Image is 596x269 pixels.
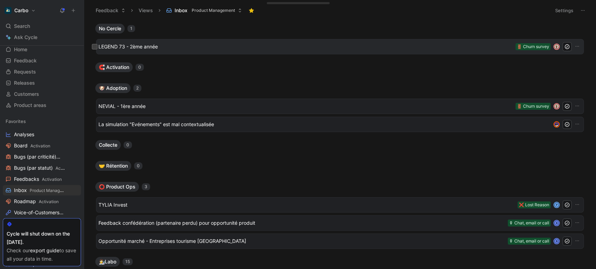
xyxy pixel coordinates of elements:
[14,22,30,30] span: Search
[98,102,513,110] span: NEVIAL - 1ère année
[14,176,62,183] span: Feedbacks
[3,174,81,184] a: FeedbacksActivation
[3,140,81,151] a: BoardActivation
[517,103,549,110] div: 🚪 Churn survey
[93,182,587,251] div: ⭕ Product Ops3
[95,140,121,150] button: Collecte
[123,258,133,265] div: 15
[14,7,28,14] h1: Carbo
[99,258,116,265] span: 👩‍🔬Labo
[95,24,125,33] button: No Cercle
[98,120,548,129] span: La simulation "Evénements" est mal contextualisée
[14,131,34,138] span: Analyses
[3,163,81,173] a: Bugs (par statut)Activation
[135,64,144,71] div: 0
[14,46,27,53] span: Home
[133,85,141,92] div: 2
[96,197,584,213] a: TYLIA Invest❌ Lost ReasonP
[163,5,245,16] button: InboxProduct Management
[554,104,559,109] img: avatar
[95,161,131,171] button: 🤝 Rétention
[517,43,549,50] div: 🚪 Churn survey
[95,83,131,93] button: 🐶 Adoption
[98,201,515,209] span: TYLIA Invest
[554,239,559,244] div: B
[30,247,59,253] a: export guide
[6,118,26,125] span: Favorites
[14,79,35,86] span: Releases
[14,57,37,64] span: Feedback
[98,219,505,227] span: Feedback confédération (partenaire perdu) pour opportunité produit
[98,237,505,245] span: Opportunité marché - Entreprises tourisme [GEOGRAPHIC_DATA]
[39,199,59,204] span: Activation
[3,55,81,66] a: Feedback
[99,25,121,32] span: No Cercle
[95,257,120,267] button: 👩‍🔬Labo
[554,122,559,127] img: avatar
[14,68,36,75] span: Requests
[96,39,584,54] a: LEGEND 73 - 2ème année🚪 Churn surveyavatar
[134,162,142,169] div: 0
[509,220,549,226] div: 🎙 Chat, email or call
[554,202,559,207] div: P
[30,143,50,148] span: Activation
[42,177,62,182] span: Activation
[99,141,117,148] span: Collecte
[7,230,77,246] div: Cycle will shut down on the [DATE].
[3,116,81,126] div: Favorites
[142,183,150,190] div: 3
[14,153,66,161] span: Bugs (par criticité)
[93,140,587,155] div: Collecte0
[554,221,559,225] div: B
[93,161,587,176] div: 🤝 Rétention0
[124,141,132,148] div: 0
[3,129,81,140] a: Analyses
[99,85,127,92] span: 🐶 Adoption
[14,102,46,109] span: Product areas
[3,100,81,110] a: Product areas
[99,183,135,190] span: ⭕ Product Ops
[93,24,587,57] div: No Cercle1
[30,188,72,193] span: Product Management
[554,44,559,49] img: avatar
[14,164,65,172] span: Bugs (par statut)
[93,5,128,16] button: Feedback
[99,162,128,169] span: 🤝 Rétention
[3,67,81,77] a: Requests
[3,44,81,55] a: Home
[509,238,549,245] div: 🎙 Chat, email or call
[7,246,77,263] div: Check our to save all your data in time.
[3,6,37,15] button: CarboCarbo
[96,117,584,132] a: La simulation "Evénements" est mal contextualiséeavatar
[3,32,81,43] a: Ask Cycle
[175,7,187,14] span: Inbox
[5,7,12,14] img: Carbo
[14,187,65,194] span: Inbox
[93,62,587,78] div: 🧲 Activation0
[95,62,133,72] button: 🧲 Activation
[98,43,513,51] span: LEGEND 73 - 2ème année
[3,196,81,207] a: RoadmapActivation
[192,7,235,14] span: Product Management
[14,91,39,98] span: Customers
[96,233,584,249] a: Opportunité marché - Entreprises tourisme [GEOGRAPHIC_DATA]🎙 Chat, email or callB
[135,5,156,16] button: Views
[96,99,584,114] a: NEVIAL - 1ère année🚪 Churn surveyavatar
[14,33,37,41] span: Ask Cycle
[3,152,81,162] a: Bugs (par criticité)Activation
[3,207,81,218] a: Voice-of-CustomersProduct Management
[552,6,576,15] button: Settings
[93,83,587,134] div: 🐶 Adoption2
[3,78,81,88] a: Releases
[3,21,81,31] div: Search
[56,166,75,171] span: Activation
[96,215,584,231] a: Feedback confédération (partenaire perdu) pour opportunité produit🎙 Chat, email or callB
[3,185,81,195] a: InboxProduct Management
[3,89,81,99] a: Customers
[14,142,50,149] span: Board
[127,25,135,32] div: 1
[99,64,129,71] span: 🧲 Activation
[95,182,139,192] button: ⭕ Product Ops
[14,209,69,216] span: Voice-of-Customers
[14,198,59,205] span: Roadmap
